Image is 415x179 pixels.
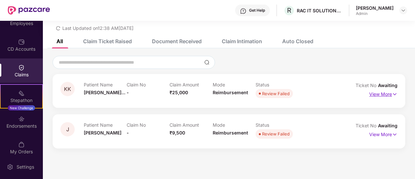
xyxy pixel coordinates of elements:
[84,122,127,128] p: Patient Name
[356,83,378,88] span: Ticket No
[256,122,298,128] p: Status
[213,122,256,128] p: Mode
[152,38,202,45] div: Document Received
[84,130,121,135] span: [PERSON_NAME]
[401,8,406,13] img: svg+xml;base64,PHN2ZyBpZD0iRHJvcGRvd24tMzJ4MzIiIHhtbG5zPSJodHRwOi8vd3d3LnczLm9yZy8yMDAwL3N2ZyIgd2...
[18,141,25,148] img: svg+xml;base64,PHN2ZyBpZD0iTXlfT3JkZXJzIiBkYXRhLW5hbWU9Ik15IE9yZGVycyIgeG1sbnM9Imh0dHA6Ly93d3cudz...
[18,39,25,45] img: svg+xml;base64,PHN2ZyBpZD0iQ0RfQWNjb3VudHMiIGRhdGEtbmFtZT0iQ0QgQWNjb3VudHMiIHhtbG5zPSJodHRwOi8vd3...
[170,130,185,135] span: ₹9,500
[256,82,298,87] p: Status
[369,89,397,98] p: View More
[127,122,170,128] p: Claim No
[62,25,133,31] span: Last Updated on 12:38 AM[DATE]
[64,86,71,92] span: KK
[83,38,132,45] div: Claim Ticket Raised
[378,123,397,128] span: Awaiting
[57,38,63,45] div: All
[297,7,342,14] div: RAC IT SOLUTIONS PRIVATE LIMITED
[392,131,397,138] img: svg+xml;base64,PHN2ZyB4bWxucz0iaHR0cDovL3d3dy53My5vcmcvMjAwMC9zdmciIHdpZHRoPSIxNyIgaGVpZ2h0PSIxNy...
[170,122,212,128] p: Claim Amount
[8,105,35,110] div: New Challenge
[84,90,125,95] span: [PERSON_NAME]...
[222,38,262,45] div: Claim Intimation
[249,8,265,13] div: Get Help
[213,130,248,135] span: Reimbursement
[127,90,129,95] span: -
[378,83,397,88] span: Awaiting
[282,38,313,45] div: Auto Closed
[7,164,13,170] img: svg+xml;base64,PHN2ZyBpZD0iU2V0dGluZy0yMHgyMCIgeG1sbnM9Imh0dHA6Ly93d3cudzMub3JnLzIwMDAvc3ZnIiB3aW...
[204,60,209,65] img: svg+xml;base64,PHN2ZyBpZD0iU2VhcmNoLTMyeDMyIiB4bWxucz0iaHR0cDovL3d3dy53My5vcmcvMjAwMC9zdmciIHdpZH...
[18,116,25,122] img: svg+xml;base64,PHN2ZyBpZD0iRW5kb3JzZW1lbnRzIiB4bWxucz0iaHR0cDovL3d3dy53My5vcmcvMjAwMC9zdmciIHdpZH...
[356,5,394,11] div: [PERSON_NAME]
[127,130,129,135] span: -
[262,90,290,97] div: Review Failed
[18,64,25,71] img: svg+xml;base64,PHN2ZyBpZD0iQ2xhaW0iIHhtbG5zPSJodHRwOi8vd3d3LnczLm9yZy8yMDAwL3N2ZyIgd2lkdGg9IjIwIi...
[392,91,397,98] img: svg+xml;base64,PHN2ZyB4bWxucz0iaHR0cDovL3d3dy53My5vcmcvMjAwMC9zdmciIHdpZHRoPSIxNyIgaGVpZ2h0PSIxNy...
[356,123,378,128] span: Ticket No
[262,131,290,137] div: Review Failed
[66,127,69,132] span: J
[213,82,256,87] p: Mode
[213,90,248,95] span: Reimbursement
[170,90,188,95] span: ₹25,000
[170,82,212,87] p: Claim Amount
[8,6,50,15] img: New Pazcare Logo
[127,82,170,87] p: Claim No
[356,11,394,16] div: Admin
[18,90,25,96] img: svg+xml;base64,PHN2ZyB4bWxucz0iaHR0cDovL3d3dy53My5vcmcvMjAwMC9zdmciIHdpZHRoPSIyMSIgaGVpZ2h0PSIyMC...
[1,97,42,104] div: Stepathon
[287,6,291,14] span: R
[369,129,397,138] p: View More
[56,25,60,31] span: redo
[15,164,36,170] div: Settings
[240,8,246,14] img: svg+xml;base64,PHN2ZyBpZD0iSGVscC0zMngzMiIgeG1sbnM9Imh0dHA6Ly93d3cudzMub3JnLzIwMDAvc3ZnIiB3aWR0aD...
[84,82,127,87] p: Patient Name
